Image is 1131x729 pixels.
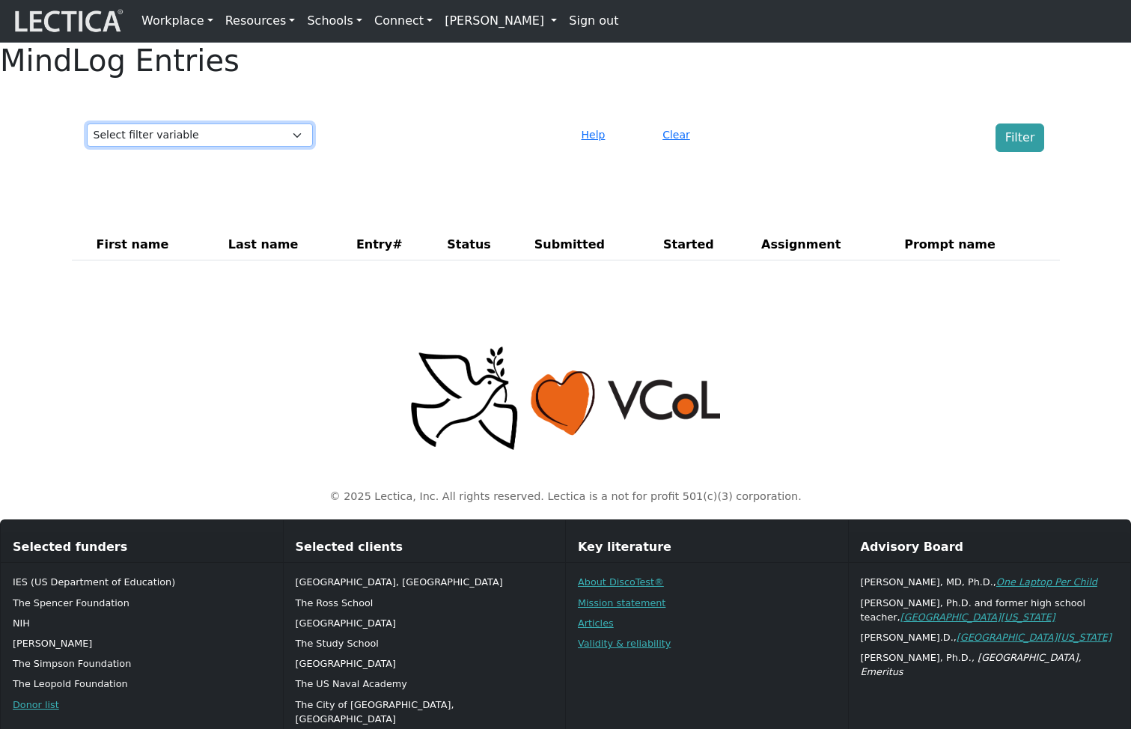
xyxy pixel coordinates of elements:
th: First name [91,230,222,260]
a: Validity & reliability [578,638,671,649]
a: [GEOGRAPHIC_DATA][US_STATE] [900,611,1055,623]
p: The US Naval Academy [296,677,554,691]
p: [PERSON_NAME], MD, Ph.D., [861,575,1119,589]
p: The Leopold Foundation [13,677,271,691]
p: [PERSON_NAME], Ph.D. and former high school teacher, [861,596,1119,624]
p: The Study School [296,636,554,650]
div: Selected clients [284,532,566,563]
p: The Ross School [296,596,554,610]
a: One Laptop Per Child [996,576,1097,588]
div: Advisory Board [849,532,1131,563]
a: Help [575,127,612,141]
p: The Simpson Foundation [13,656,271,671]
th: Submitted [528,230,657,260]
p: [PERSON_NAME].D., [861,630,1119,644]
p: [PERSON_NAME], Ph.D. [861,650,1119,679]
a: [GEOGRAPHIC_DATA][US_STATE] [957,632,1112,643]
a: Sign out [563,6,624,36]
a: Donor list [13,699,59,710]
p: The Spencer Foundation [13,596,271,610]
th: Last name [222,230,350,260]
a: Mission statement [578,597,665,608]
button: Help [575,123,612,147]
th: Prompt name [898,230,1059,260]
a: Connect [368,6,439,36]
a: [PERSON_NAME] [439,6,563,36]
button: Filter [996,123,1045,152]
p: [GEOGRAPHIC_DATA], [GEOGRAPHIC_DATA] [296,575,554,589]
a: Resources [219,6,302,36]
th: Status [441,230,528,260]
img: Peace, love, VCoL [406,344,726,453]
a: Workplace [135,6,219,36]
button: Clear [656,123,697,147]
a: About DiscoTest® [578,576,664,588]
p: [GEOGRAPHIC_DATA] [296,616,554,630]
p: [PERSON_NAME] [13,636,271,650]
p: IES (US Department of Education) [13,575,271,589]
p: The City of [GEOGRAPHIC_DATA], [GEOGRAPHIC_DATA] [296,698,554,726]
p: [GEOGRAPHIC_DATA] [296,656,554,671]
a: Articles [578,617,614,629]
a: Schools [301,6,368,36]
th: Assignment [755,230,898,260]
th: Started [657,230,755,260]
em: , [GEOGRAPHIC_DATA], Emeritus [861,652,1082,677]
th: Entry# [350,230,441,260]
div: Key literature [566,532,848,563]
p: NIH [13,616,271,630]
div: Selected funders [1,532,283,563]
p: © 2025 Lectica, Inc. All rights reserved. Lectica is a not for profit 501(c)(3) corporation. [81,489,1051,505]
img: lecticalive [11,7,124,35]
